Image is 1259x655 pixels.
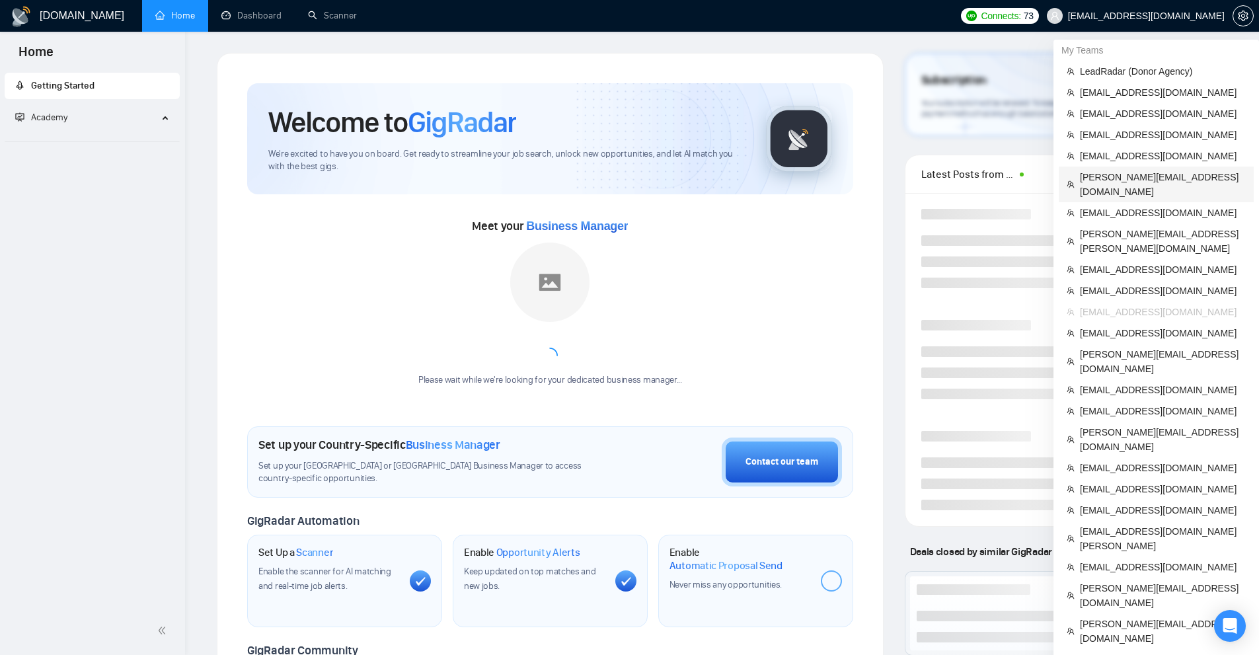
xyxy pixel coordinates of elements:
span: [PERSON_NAME][EMAIL_ADDRESS][DOMAIN_NAME] [1080,170,1246,199]
span: Deals closed by similar GigRadar users [905,540,1084,563]
span: [PERSON_NAME][EMAIL_ADDRESS][DOMAIN_NAME] [1080,581,1246,610]
div: Please wait while we're looking for your dedicated business manager... [410,374,690,387]
span: team [1067,592,1075,599]
span: Never miss any opportunities. [669,579,782,590]
span: team [1067,287,1075,295]
span: rocket [15,81,24,90]
span: [EMAIL_ADDRESS][DOMAIN_NAME] [1080,503,1246,518]
span: Getting Started [31,80,95,91]
li: Academy Homepage [5,136,180,145]
img: upwork-logo.png [966,11,977,21]
span: Scanner [296,546,333,559]
h1: Enable [669,546,810,572]
span: Academy [15,112,67,123]
span: [PERSON_NAME][EMAIL_ADDRESS][DOMAIN_NAME] [1080,617,1246,646]
span: Subscription [921,69,987,92]
a: searchScanner [308,10,357,21]
span: team [1067,563,1075,571]
span: team [1067,110,1075,118]
span: [EMAIL_ADDRESS][DOMAIN_NAME] [1080,85,1246,100]
span: team [1067,131,1075,139]
span: Connects: [981,9,1020,23]
span: loading [542,348,558,364]
span: [EMAIL_ADDRESS][DOMAIN_NAME] [1080,404,1246,418]
span: Business Manager [526,219,628,233]
img: logo [11,6,32,27]
div: My Teams [1053,40,1259,61]
span: team [1067,308,1075,316]
span: [EMAIL_ADDRESS][DOMAIN_NAME] [1080,149,1246,163]
span: We're excited to have you on board. Get ready to streamline your job search, unlock new opportuni... [268,148,745,173]
span: team [1067,237,1075,245]
span: Home [8,42,64,70]
span: team [1067,329,1075,337]
span: Business Manager [406,438,500,452]
h1: Set Up a [258,546,333,559]
span: team [1067,436,1075,443]
a: setting [1233,11,1254,21]
div: Contact our team [745,455,818,469]
img: gigradar-logo.png [766,106,832,172]
span: Keep updated on top matches and new jobs. [464,566,596,592]
span: Opportunity Alerts [496,546,580,559]
span: team [1067,627,1075,635]
span: team [1067,89,1075,96]
span: GigRadar Automation [247,514,359,528]
span: Your subscription will be renewed. To keep things running smoothly, make sure your payment method... [921,98,1191,119]
span: [PERSON_NAME][EMAIL_ADDRESS][DOMAIN_NAME] [1080,425,1246,454]
span: user [1050,11,1059,20]
button: setting [1233,5,1254,26]
span: Meet your [472,219,628,233]
span: Academy [31,112,67,123]
span: [EMAIL_ADDRESS][DOMAIN_NAME] [1080,482,1246,496]
button: Contact our team [722,438,842,486]
span: team [1067,535,1075,543]
span: Automatic Proposal Send [669,559,782,572]
span: Latest Posts from the GigRadar Community [921,166,1016,182]
span: team [1067,386,1075,394]
div: Open Intercom Messenger [1214,610,1246,642]
h1: Set up your Country-Specific [258,438,500,452]
li: Getting Started [5,73,180,99]
span: [PERSON_NAME][EMAIL_ADDRESS][PERSON_NAME][DOMAIN_NAME] [1080,227,1246,256]
a: dashboardDashboard [221,10,282,21]
span: [EMAIL_ADDRESS][DOMAIN_NAME] [1080,326,1246,340]
span: [EMAIL_ADDRESS][DOMAIN_NAME] [1080,106,1246,121]
span: fund-projection-screen [15,112,24,122]
span: [EMAIL_ADDRESS][DOMAIN_NAME] [1080,461,1246,475]
span: [EMAIL_ADDRESS][DOMAIN_NAME] [1080,128,1246,142]
span: Set up your [GEOGRAPHIC_DATA] or [GEOGRAPHIC_DATA] Business Manager to access country-specific op... [258,460,609,485]
img: placeholder.png [510,243,590,322]
span: LeadRadar (Donor Agency) [1080,64,1246,79]
span: double-left [157,624,171,637]
span: [EMAIL_ADDRESS][DOMAIN_NAME] [1080,383,1246,397]
h1: Enable [464,546,580,559]
span: [EMAIL_ADDRESS][DOMAIN_NAME] [1080,305,1246,319]
span: [EMAIL_ADDRESS][DOMAIN_NAME] [1080,262,1246,277]
span: team [1067,485,1075,493]
span: team [1067,180,1075,188]
span: team [1067,152,1075,160]
span: team [1067,407,1075,415]
span: [EMAIL_ADDRESS][DOMAIN_NAME][PERSON_NAME] [1080,524,1246,553]
span: team [1067,506,1075,514]
span: [EMAIL_ADDRESS][DOMAIN_NAME] [1080,560,1246,574]
span: team [1067,464,1075,472]
span: team [1067,67,1075,75]
span: setting [1233,11,1253,21]
span: 73 [1024,9,1034,23]
span: [EMAIL_ADDRESS][DOMAIN_NAME] [1080,284,1246,298]
span: GigRadar [408,104,516,140]
span: Enable the scanner for AI matching and real-time job alerts. [258,566,391,592]
span: [EMAIL_ADDRESS][DOMAIN_NAME] [1080,206,1246,220]
span: team [1067,266,1075,274]
h1: Welcome to [268,104,516,140]
span: [PERSON_NAME][EMAIL_ADDRESS][DOMAIN_NAME] [1080,347,1246,376]
span: team [1067,358,1075,366]
span: team [1067,209,1075,217]
a: homeHome [155,10,195,21]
